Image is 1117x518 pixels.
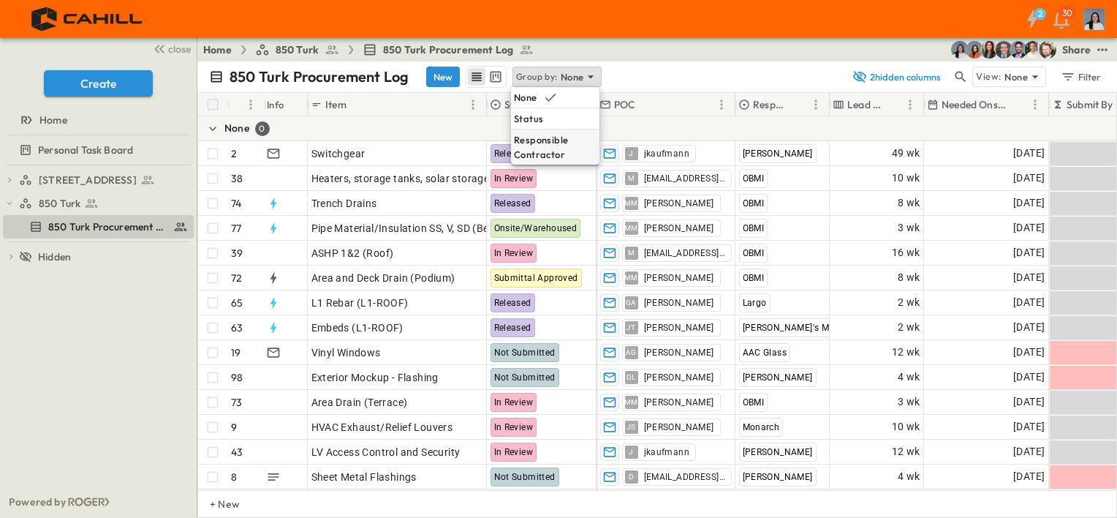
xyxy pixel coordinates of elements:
img: 4f72bfc4efa7236828875bac24094a5ddb05241e32d018417354e964050affa1.png [18,4,159,34]
p: Group by: [516,70,558,84]
a: Home [3,110,191,130]
span: 3 wk [898,394,920,410]
p: 43 [231,445,243,459]
button: Menu [901,96,919,113]
a: [STREET_ADDRESS] [19,170,191,190]
span: Hidden [38,249,71,264]
span: [EMAIL_ADDRESS][DOMAIN_NAME] [644,173,725,184]
img: Kyle Baltes (kbaltes@cahill-sf.com) [1024,41,1042,59]
span: [DATE] [1013,418,1045,435]
button: Filter [1055,67,1105,87]
span: [PERSON_NAME] [644,198,714,209]
p: 73 [231,395,242,410]
a: 850 Turk Procurement Log [3,217,191,237]
button: Menu [713,96,730,113]
p: Lead Time [847,97,882,112]
span: L1 Rebar (L1-ROOF) [311,296,409,310]
button: close [147,38,194,59]
span: 8 wk [898,269,920,286]
span: Not Submitted [494,472,556,482]
p: 30 [1062,7,1072,19]
span: JS [626,427,636,427]
p: 72 [231,271,242,285]
button: 2hidden columns [844,67,949,87]
span: Personal Task Board [38,143,133,157]
span: [PERSON_NAME] [743,447,813,457]
button: Sort [791,97,807,113]
button: Menu [464,96,482,113]
span: [EMAIL_ADDRESS][DOMAIN_NAME] [644,247,725,259]
span: J [629,153,633,154]
span: Heaters, storage tanks, solar storage and expansion tank [311,171,586,186]
span: 850 Turk Procurement Log [383,42,513,57]
p: 65 [231,296,243,310]
span: 2 wk [898,319,920,336]
div: 850 Turktest [3,192,194,215]
div: Info [264,93,308,116]
span: jkaufmann [644,446,690,458]
button: Menu [1026,96,1044,113]
span: 850 Turk [39,196,80,211]
span: 16 wk [892,244,920,261]
span: Released [494,198,531,209]
div: Filter [1060,69,1102,85]
button: 2 [1018,6,1047,32]
p: Responsible Contractor [514,132,597,162]
span: [DATE] [1013,269,1045,286]
img: Daniel Esposito (desposito@cahill-sf.com) [1039,41,1056,59]
a: Personal Task Board [3,140,191,160]
span: [PERSON_NAME] [644,347,714,359]
p: 74 [231,196,241,211]
button: row view [468,68,485,86]
span: Switchgear [311,146,366,161]
span: OBMI [743,397,765,408]
span: OBMI [743,273,765,283]
span: [DATE] [1013,219,1045,236]
span: Released [494,149,531,159]
span: [PERSON_NAME] [644,322,714,334]
p: Submit By [1067,97,1113,112]
p: None [561,70,584,84]
p: + New [210,497,219,511]
span: Area Drain (Terrace) [311,395,408,410]
a: 850 Turk [19,193,191,214]
span: jkaufmann [644,148,690,159]
span: [PERSON_NAME]'s Metals [743,323,850,333]
span: [PERSON_NAME] [743,472,813,482]
span: Exterior Mockup - Flashing [311,370,439,385]
p: 77 [231,221,241,236]
span: AAC Glass [743,348,787,358]
span: Largo [743,298,767,308]
span: [EMAIL_ADDRESS][DOMAIN_NAME] [644,471,725,483]
button: Menu [242,96,260,113]
img: Casey Kasten (ckasten@cahill-sf.com) [1010,41,1027,59]
span: [DATE] [1013,443,1045,460]
span: [DATE] [1013,468,1045,485]
span: J [629,451,633,452]
img: Jared Salin (jsalin@cahill-sf.com) [995,41,1012,59]
button: Menu [807,96,825,113]
div: Share [1062,42,1091,57]
span: 2 wk [898,294,920,311]
button: New [426,67,460,87]
img: Profile Picture [1083,8,1105,30]
span: M [628,252,635,253]
span: LV Access Control and Security [311,445,461,459]
div: [STREET_ADDRESS]test [3,168,194,192]
button: test [1094,41,1111,59]
span: OBMI [743,198,765,209]
span: [PERSON_NAME] [644,421,714,433]
span: [DATE] [1013,344,1045,361]
button: Sort [233,97,249,113]
span: D [629,476,634,477]
p: 39 [231,246,243,260]
span: 8 wk [898,195,920,211]
span: In Review [494,397,534,408]
span: [DATE] [1013,394,1045,410]
span: OBMI [743,173,765,184]
p: 850 Turk Procurement Log [230,67,409,87]
span: [PERSON_NAME] [743,372,813,383]
p: Status [504,97,534,112]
